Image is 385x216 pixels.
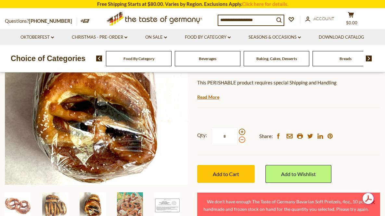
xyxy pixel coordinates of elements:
p: Questions? [5,17,77,25]
a: Download Catalog [319,34,364,41]
a: Account [305,15,334,22]
a: On Sale [145,34,167,41]
a: Christmas - PRE-ORDER [72,34,127,41]
img: next arrow [366,56,372,61]
a: Oktoberfest [20,34,54,41]
a: Read More [197,94,219,100]
img: The Taste of Germany Bavarian Soft Pretzels, 4oz., 10 pc., handmade and frozen [5,2,188,185]
a: Breads [340,56,352,61]
a: [PHONE_NUMBER] [29,18,72,24]
span: Share: [259,132,273,140]
a: Click here for details. [242,1,288,7]
a: Food By Category [123,56,154,61]
a: Food By Category [185,34,231,41]
button: Add to Cart [197,165,255,183]
p: This PERISHABLE product requires special Shipping and Handling [197,79,380,87]
strong: Qty: [197,131,207,139]
a: Beverages [199,56,216,61]
span: Account [314,16,334,21]
button: $0.00 [341,12,361,28]
img: previous arrow [96,56,102,61]
span: Add to Cart [213,171,239,177]
a: Add to Wishlist [265,165,331,183]
input: Qty: [211,127,238,145]
a: Baking, Cakes, Desserts [256,56,297,61]
a: Seasons & Occasions [249,34,301,41]
li: We will ship this product in heat-protective packaging and ice. [203,92,380,100]
span: $0.00 [346,20,357,25]
div: We don't have enough The Taste of Germany Bavarian Soft Pretzels, 4oz., 10 pc., handmade and froz... [202,198,370,213]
